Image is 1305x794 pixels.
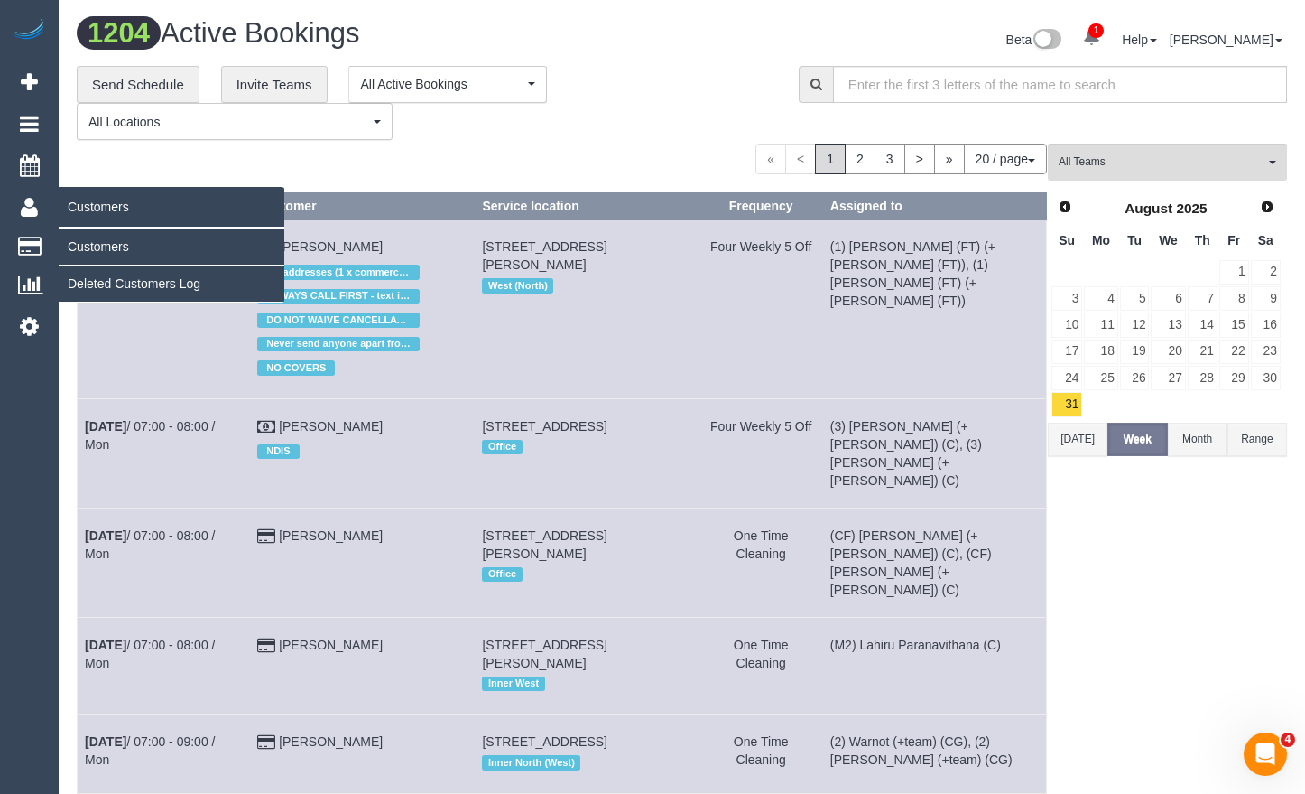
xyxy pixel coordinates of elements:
button: All Locations [77,103,393,140]
a: 2 [1251,260,1281,285]
a: 29 [1219,366,1249,390]
th: Assigned to [822,193,1046,220]
td: Assigned to [822,220,1046,398]
span: [STREET_ADDRESS][PERSON_NAME] [482,239,606,272]
div: Location [482,563,691,586]
th: Frequency [699,193,822,220]
a: 15 [1219,313,1249,337]
td: Assigned to [822,617,1046,714]
a: 24 [1051,366,1082,390]
span: All Active Bookings [360,75,523,93]
span: ALWAYS CALL FIRST - text if no answer [257,289,420,304]
b: [DATE] [85,528,126,543]
span: « [755,144,786,174]
span: Saturday [1258,233,1273,248]
a: 12 [1120,313,1150,337]
a: Deleted Customers Log [59,266,284,302]
a: 4 [1084,286,1117,311]
img: New interface [1032,29,1061,52]
img: Automaid Logo [11,18,47,43]
i: Credit Card Payment [257,530,275,543]
span: [STREET_ADDRESS] [482,734,606,749]
span: Tuesday [1127,233,1142,248]
a: Prev [1052,195,1078,220]
a: 23 [1251,340,1281,364]
td: Frequency [699,617,822,714]
a: 21 [1188,340,1217,364]
span: DO NOT WAIVE CANCELLATION FEE [257,313,420,327]
span: < [785,144,816,174]
span: Wednesday [1159,233,1178,248]
input: Enter the first 3 letters of the name to search [833,66,1287,103]
span: Inner West [482,677,544,691]
td: Assigned to [822,508,1046,617]
a: 7 [1188,286,1217,311]
button: All Teams [1048,144,1287,181]
span: Monday [1092,233,1110,248]
b: [DATE] [85,638,126,652]
a: Customers [59,229,284,265]
a: 26 [1120,366,1150,390]
a: Send Schedule [77,66,199,104]
a: 3 [1051,286,1082,311]
td: Frequency [699,715,822,793]
span: Inner North (West) [482,755,580,770]
a: 22 [1219,340,1249,364]
span: Customers [59,186,284,228]
a: [PERSON_NAME] [279,638,383,652]
span: Office [482,440,522,454]
span: Thursday [1195,233,1210,248]
span: 2025 [1176,201,1207,216]
a: 10 [1051,313,1082,337]
td: Customer [250,617,475,714]
button: All Active Bookings [348,66,547,103]
td: Service location [475,617,699,714]
a: Help [1122,33,1157,47]
span: All Locations [88,113,369,131]
span: 1 [815,144,846,174]
a: [PERSON_NAME] [279,419,383,434]
span: All Teams [1059,154,1264,170]
a: 27 [1151,366,1185,390]
span: Never send anyone apart from [PERSON_NAME] & [PERSON_NAME] [257,337,420,351]
th: Customer [250,193,475,220]
td: Service location [475,398,699,508]
td: Schedule date [78,508,250,617]
a: 1 [1074,18,1109,58]
td: Assigned to [822,398,1046,508]
a: 3 [875,144,905,174]
td: Service location [475,220,699,398]
td: Customer [250,398,475,508]
i: Credit Card Payment [257,736,275,749]
span: 1204 [77,16,161,50]
span: Friday [1227,233,1240,248]
span: 2 x addresses (1 x commercial and 1 x residential) [257,265,420,279]
a: 31 [1051,392,1082,416]
span: [STREET_ADDRESS] [482,419,606,434]
a: > [904,144,935,174]
a: » [934,144,965,174]
a: 30 [1251,366,1281,390]
span: Prev [1058,200,1072,214]
span: West (North) [482,278,553,293]
a: [PERSON_NAME] [279,528,383,543]
a: [DATE]/ 07:00 - 08:00 / Mon [85,528,215,561]
td: Customer [250,715,475,793]
a: [DATE]/ 07:00 - 08:00 / Mon [85,638,215,670]
div: Location [482,751,691,774]
td: Schedule date [78,617,250,714]
span: August [1125,201,1172,216]
a: 2 [845,144,875,174]
td: Service location [475,508,699,617]
span: Sunday [1059,233,1075,248]
td: Frequency [699,220,822,398]
a: Invite Teams [221,66,328,104]
span: 1 [1088,23,1104,38]
a: Beta [1006,33,1062,47]
i: Credit Card Payment [257,640,275,652]
a: 6 [1151,286,1185,311]
td: Frequency [699,398,822,508]
h1: Active Bookings [77,18,669,49]
td: Customer [250,508,475,617]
